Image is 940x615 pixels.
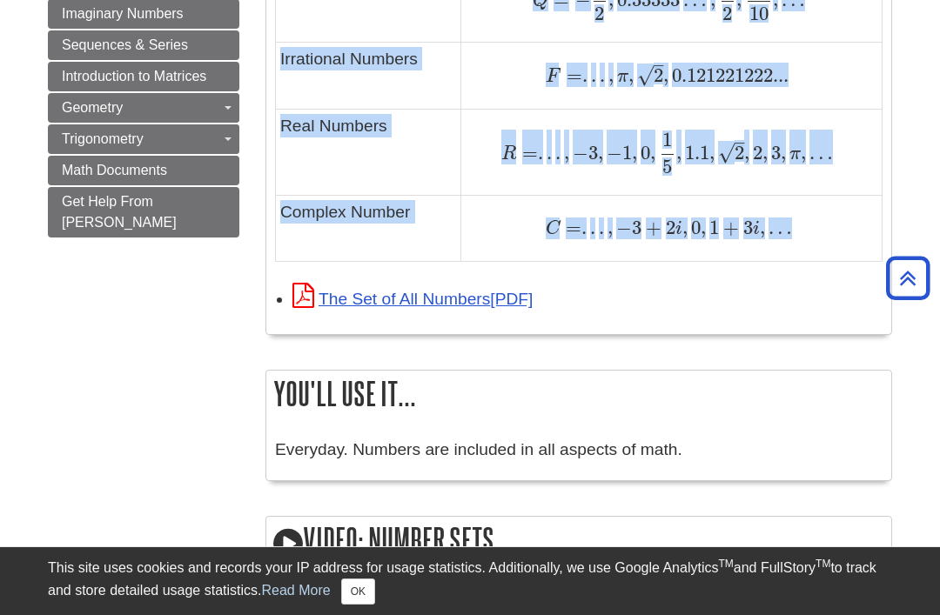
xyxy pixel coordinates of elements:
span: R [501,145,516,164]
span: Introduction to Matrices [62,69,206,84]
span: . [538,141,543,164]
span: + [719,216,739,239]
span: Trigonometry [62,131,144,146]
span: Geometry [62,100,123,115]
span: F [546,68,561,86]
sup: TM [816,558,830,570]
span: , [744,141,749,164]
span: , [701,216,706,239]
span: 3 [768,141,781,164]
span: . [587,216,595,239]
span: , [604,216,613,239]
span: 2 [594,2,604,25]
span: i [675,220,682,238]
span: π [786,145,801,164]
span: Math Documents [62,163,167,177]
span: 2 [661,216,675,239]
span: − [613,216,632,239]
span: Get Help From [PERSON_NAME] [62,194,177,230]
span: , [605,64,614,87]
span: , [650,141,655,164]
span: 0 [637,141,650,164]
span: 3 [588,141,598,164]
span: . [581,216,587,239]
span: , [709,141,715,164]
span: 3 [739,216,753,239]
span: … [806,141,833,164]
a: Trigonometry [48,124,239,154]
span: 0 [688,216,701,239]
span: , [781,141,786,164]
span: , [628,64,634,87]
span: , [561,141,569,164]
h2: You'll use it... [266,371,891,417]
td: Complex Number [276,195,461,262]
span: 2 [722,2,732,25]
span: – [735,130,744,154]
span: = [561,216,581,239]
span: √ [718,141,735,164]
a: Introduction to Matrices [48,62,239,91]
span: , [682,216,688,239]
span: 0.121221222... [668,64,789,87]
span: − [569,141,588,164]
span: 1.1 [681,141,709,164]
sup: TM [718,558,733,570]
h2: Video: Number Sets [266,517,891,566]
span: 2 [749,141,762,164]
a: Math Documents [48,156,239,185]
span: 1 [622,141,632,164]
span: 1 [706,216,719,239]
span: = [561,64,581,87]
span: 2 [654,64,663,87]
div: This site uses cookies and records your IP address for usage statistics. Additionally, we use Goo... [48,558,892,605]
span: . [595,216,604,239]
span: – [654,53,663,77]
span: + [641,216,661,239]
a: Link opens in new window [292,290,533,308]
span: . [596,64,605,87]
span: π [614,68,628,86]
a: Sequences & Series [48,30,239,60]
span: 2 [735,141,744,164]
span: √ [637,64,654,87]
span: . [587,64,596,87]
p: Everyday. Numbers are included in all aspects of math. [275,438,883,463]
a: Back to Top [880,266,936,290]
span: , [801,141,806,164]
span: … [765,216,792,239]
td: Irrational Numbers [276,43,461,110]
span: Sequences & Series [62,37,188,52]
span: 5 [662,155,672,178]
span: − [603,141,622,164]
a: Geometry [48,93,239,123]
a: Read More [261,583,330,598]
span: 3 [632,216,641,239]
span: i [753,220,760,238]
span: . [582,64,587,87]
span: Imaginary Numbers [62,6,184,21]
span: . [543,141,552,164]
span: C [546,220,561,238]
span: 10 [749,2,769,25]
span: . [552,141,561,164]
span: , [663,64,668,87]
span: = [516,141,537,164]
span: , [598,141,603,164]
button: Close [341,578,375,605]
td: Real Numbers [276,110,461,195]
span: , [632,141,637,164]
span: , [762,141,768,164]
span: , [760,216,765,239]
span: 1 [662,128,672,151]
a: Get Help From [PERSON_NAME] [48,187,239,237]
span: , [676,141,681,164]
